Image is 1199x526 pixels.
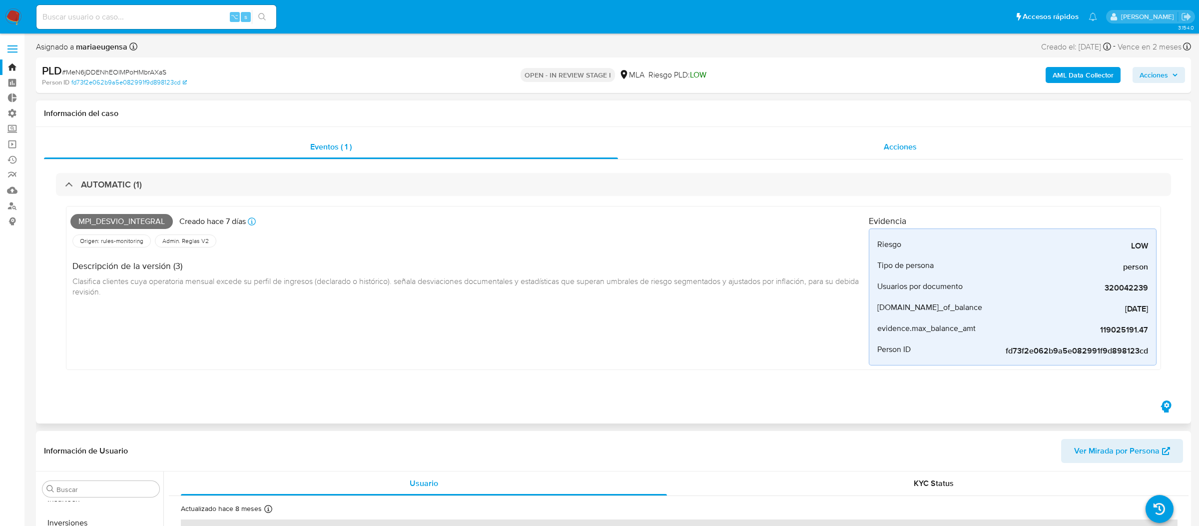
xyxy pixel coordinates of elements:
[1061,439,1183,463] button: Ver Mirada por Persona
[1140,67,1168,83] span: Acciones
[690,69,706,80] span: LOW
[1121,12,1178,21] p: eric.malcangi@mercadolibre.com
[179,216,246,227] p: Creado hace 7 días
[181,504,262,513] p: Actualizado hace 8 meses
[56,485,155,494] input: Buscar
[619,69,644,80] div: MLA
[42,78,69,87] b: Person ID
[244,12,247,21] span: s
[310,141,352,152] span: Eventos ( 1 )
[998,262,1148,272] span: person
[1041,40,1111,53] div: Creado el: [DATE]
[44,108,1183,118] h1: Información del caso
[46,485,54,493] button: Buscar
[1113,40,1116,53] span: -
[70,214,173,229] span: Mpi_desvio_integral
[1118,41,1182,52] span: Vence en 2 meses
[914,477,954,489] span: KYC Status
[62,67,166,77] span: # MeN6jDDENhEOlMPoHMbrAXaS
[884,141,917,152] span: Acciones
[998,346,1148,356] span: fd73f2e062b9a5e082991f9d898123cd
[71,78,187,87] a: fd73f2e062b9a5e082991f9d898123cd
[648,69,706,80] span: Riesgo PLD:
[252,10,272,24] button: search-icon
[72,260,861,271] h4: Descripción de la versión (3)
[877,239,901,249] span: Riesgo
[1023,11,1079,22] span: Accesos rápidos
[877,281,963,291] span: Usuarios por documento
[521,68,615,82] p: OPEN - IN REVIEW STAGE I
[42,62,62,78] b: PLD
[410,477,438,489] span: Usuario
[1133,67,1185,83] button: Acciones
[998,241,1148,251] span: LOW
[877,344,911,354] span: Person ID
[877,302,982,312] span: [DOMAIN_NAME]_of_balance
[56,173,1171,196] div: AUTOMATIC (1)
[231,12,238,21] span: ⌥
[998,283,1148,293] span: 320042239
[36,10,276,23] input: Buscar usuario o caso...
[72,275,861,297] span: Clasifica clientes cuya operatoria mensual excede su perfil de ingresos (declarado o histórico). ...
[81,179,142,190] h3: AUTOMATIC (1)
[998,325,1148,335] span: 119025191.47
[877,323,976,333] span: evidence.max_balance_amt
[44,446,128,456] h1: Información de Usuario
[1046,67,1121,83] button: AML Data Collector
[869,215,1157,226] h4: Evidencia
[877,260,934,270] span: Tipo de persona
[74,41,127,52] b: mariaeugensa
[36,41,127,52] span: Asignado a
[161,237,210,245] span: Admin. Reglas V2
[1181,11,1192,22] a: Salir
[1074,439,1160,463] span: Ver Mirada por Persona
[1053,67,1114,83] b: AML Data Collector
[998,304,1148,314] span: [DATE]
[1089,12,1097,21] a: Notificaciones
[79,237,144,245] span: Origen: rules-monitoring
